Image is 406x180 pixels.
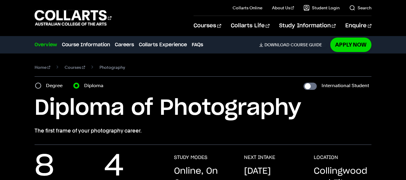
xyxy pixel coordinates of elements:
[264,42,289,47] span: Download
[322,81,369,90] label: International Student
[35,63,50,72] a: Home
[99,63,125,72] span: Photography
[259,42,327,47] a: DownloadCourse Guide
[35,154,54,178] p: 8
[139,41,187,48] a: Collarts Experience
[84,81,107,90] label: Diploma
[231,16,270,36] a: Collarts Life
[35,127,371,135] p: The first frame of your photography career.
[174,154,207,160] h3: STUDY MODES
[279,16,336,36] a: Study Information
[35,41,57,48] a: Overview
[345,16,371,36] a: Enquire
[194,16,221,36] a: Courses
[65,63,85,72] a: Courses
[244,154,275,160] h3: NEXT INTAKE
[104,154,124,178] p: 4
[192,41,203,48] a: FAQs
[314,154,338,160] h3: LOCATION
[35,95,371,122] h1: Diploma of Photography
[46,81,66,90] label: Degree
[330,38,371,52] a: Apply Now
[115,41,134,48] a: Careers
[304,5,340,11] a: Student Login
[349,5,371,11] a: Search
[272,5,294,11] a: About Us
[233,5,262,11] a: Collarts Online
[62,41,110,48] a: Course Information
[244,165,271,177] p: [DATE]
[35,9,111,26] div: Go to homepage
